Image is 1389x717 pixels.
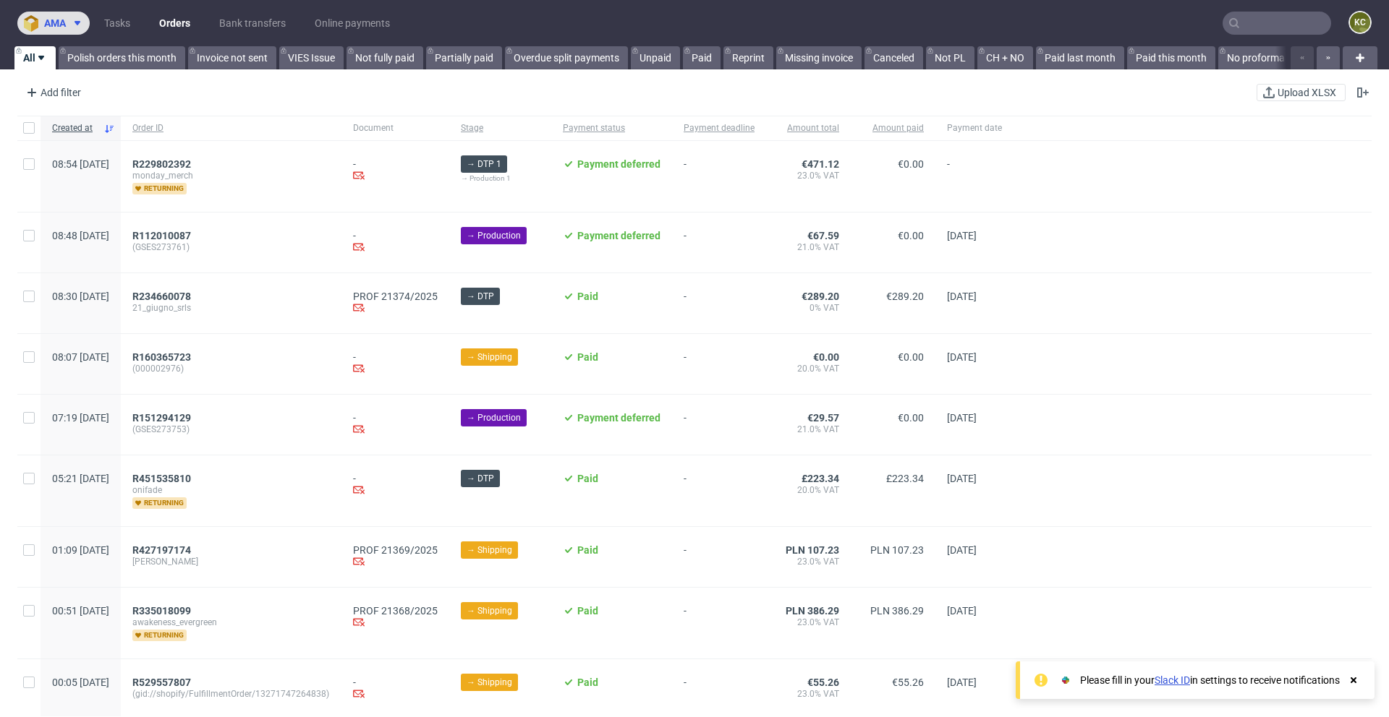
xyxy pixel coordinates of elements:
div: - [353,412,438,437]
span: Payment date [947,122,1002,134]
a: Unpaid [631,46,680,69]
a: R234660078 [132,291,194,302]
a: Missing invoice [776,46,862,69]
span: monday_merch [132,170,330,181]
span: Paid [577,544,598,556]
a: Reprint [723,46,773,69]
span: 08:07 [DATE] [52,351,109,363]
span: - [684,544,755,570]
div: Please fill in your in settings to receive notifications [1080,673,1340,687]
span: Payment deferred [577,412,660,424]
span: 21.0% VAT [778,424,839,435]
span: [DATE] [947,412,977,424]
span: PLN 107.23 [786,544,839,556]
span: onifade [132,484,330,496]
span: 00:51 [DATE] [52,605,109,617]
span: → DTP 1 [467,158,501,171]
span: £223.34 [802,473,839,484]
span: €289.20 [886,291,924,302]
span: 08:54 [DATE] [52,158,109,170]
a: R112010087 [132,230,194,241]
div: - [353,351,438,377]
a: R529557807 [132,677,194,688]
img: logo [24,15,44,32]
a: Partially paid [426,46,502,69]
span: 20.0% VAT [778,484,839,496]
span: → Shipping [467,351,512,364]
div: - [353,230,438,255]
a: Invoice not sent [188,46,276,69]
a: No proforma [1218,46,1294,69]
span: €0.00 [898,412,924,424]
span: → Production [467,229,521,242]
a: PROF 21374/2025 [353,291,438,302]
span: R529557807 [132,677,191,688]
a: Paid [683,46,721,69]
span: Paid [577,291,598,302]
button: ama [17,12,90,35]
a: Orders [150,12,199,35]
span: - [684,351,755,377]
span: €55.26 [892,677,924,688]
span: [DATE] [947,351,977,363]
span: returning [132,497,187,509]
span: 23.0% VAT [778,170,839,181]
span: €0.00 [813,351,839,363]
button: Upload XLSX [1257,84,1346,101]
span: - [684,473,755,509]
span: Payment status [563,122,660,134]
span: - [947,158,1002,194]
span: PLN 386.29 [786,605,839,617]
div: - [353,473,438,498]
span: Amount total [778,122,839,134]
span: R229802392 [132,158,191,170]
span: 08:30 [DATE] [52,291,109,302]
span: 23.0% VAT [778,688,839,700]
a: CH + NO [977,46,1033,69]
span: €67.59 [807,230,839,241]
span: → DTP [467,472,494,485]
span: Paid [577,677,598,688]
span: Upload XLSX [1275,87,1339,98]
a: Not fully paid [347,46,423,69]
span: (gid://shopify/FulfillmentOrder/13271747264838) [132,688,330,700]
span: [DATE] [947,677,977,688]
span: returning [132,183,187,194]
span: PLN 386.29 [870,605,924,617]
span: ama [44,18,66,28]
span: R234660078 [132,291,191,302]
a: Paid this month [1127,46,1215,69]
span: €471.12 [802,158,839,170]
a: PROF 21368/2025 [353,605,438,617]
span: 23.0% VAT [778,556,839,567]
a: All [14,46,56,69]
a: Bank transfers [211,12,294,35]
span: - [684,412,755,437]
span: PLN 107.23 [870,544,924,556]
span: €0.00 [898,230,924,241]
span: £223.34 [886,473,924,484]
a: R151294129 [132,412,194,424]
a: Tasks [95,12,139,35]
span: 01:09 [DATE] [52,544,109,556]
span: returning [132,630,187,641]
span: (GSES273753) [132,424,330,435]
div: Add filter [20,81,84,104]
span: (000002976) [132,363,330,374]
figcaption: KC [1350,12,1370,33]
span: 08:48 [DATE] [52,230,109,241]
span: R160365723 [132,351,191,363]
span: [DATE] [947,291,977,302]
a: R451535810 [132,473,194,484]
span: → Shipping [467,676,512,689]
span: Created at [52,122,98,134]
span: 05:21 [DATE] [52,473,109,484]
a: R160365723 [132,351,194,363]
span: Payment deferred [577,230,660,241]
span: Order ID [132,122,330,134]
span: 20.0% VAT [778,363,839,374]
span: R427197174 [132,544,191,556]
a: Overdue split payments [505,46,628,69]
a: Not PL [926,46,974,69]
span: - [684,158,755,194]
